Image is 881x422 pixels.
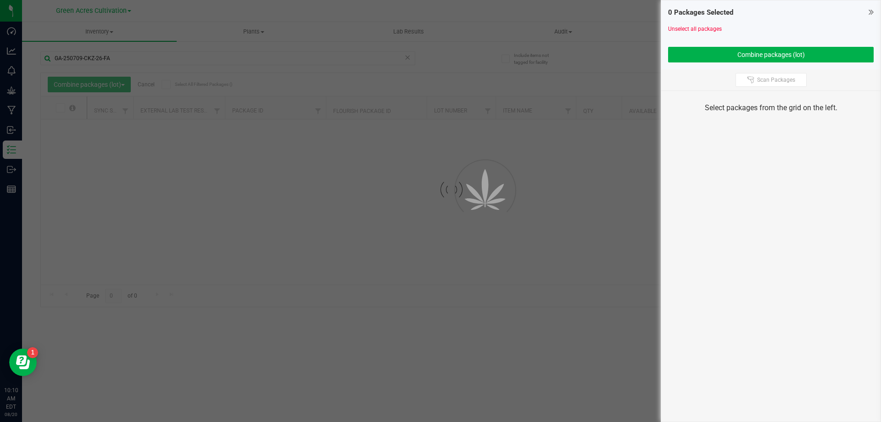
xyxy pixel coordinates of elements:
[9,349,37,376] iframe: Resource center
[27,347,38,358] iframe: Resource center unread badge
[757,76,795,84] span: Scan Packages
[736,73,807,87] button: Scan Packages
[668,47,874,62] button: Combine packages (lot)
[673,102,869,113] div: Select packages from the grid on the left.
[668,26,722,32] a: Unselect all packages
